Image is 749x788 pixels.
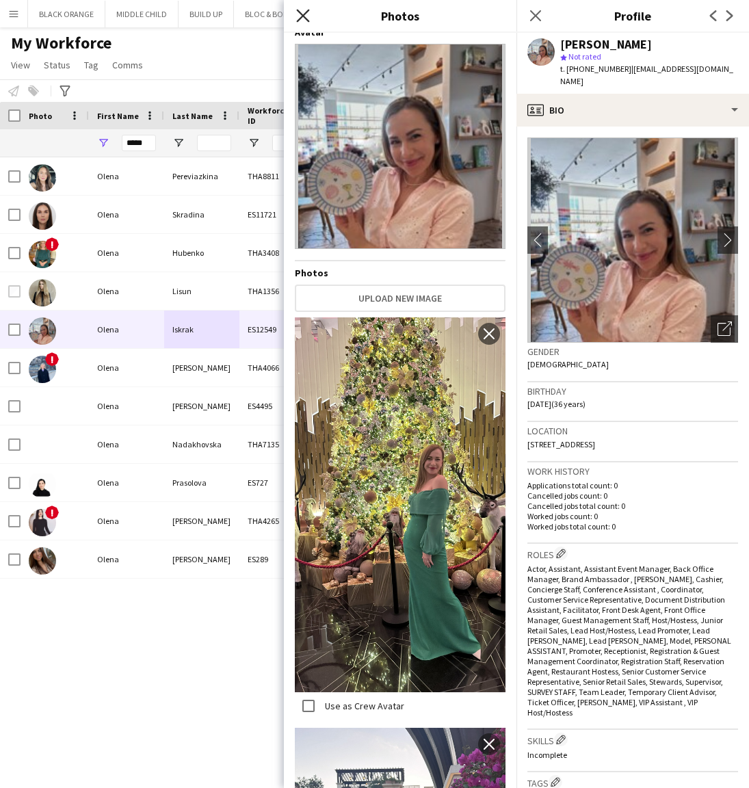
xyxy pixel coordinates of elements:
[527,465,738,477] h3: Work history
[711,315,738,343] div: Open photos pop-in
[239,157,321,195] div: THA8811
[239,234,321,272] div: THA3408
[89,425,164,463] div: Olena
[89,464,164,501] div: Olena
[560,64,631,74] span: t. [PHONE_NUMBER]
[239,425,321,463] div: THA7135
[5,56,36,74] a: View
[248,105,297,126] span: Workforce ID
[527,425,738,437] h3: Location
[107,56,148,74] a: Comms
[527,345,738,358] h3: Gender
[234,1,304,27] button: BLOC & BOLD
[527,501,738,511] p: Cancelled jobs total count: 0
[84,59,98,71] span: Tag
[527,733,738,747] h3: Skills
[44,59,70,71] span: Status
[239,196,321,233] div: ES11721
[164,464,239,501] div: Prasolova
[527,385,738,397] h3: Birthday
[45,505,59,519] span: !
[197,135,231,151] input: Last Name Filter Input
[516,94,749,127] div: Bio
[164,387,239,425] div: [PERSON_NAME]
[11,33,111,53] span: My Workforce
[527,359,609,369] span: [DEMOGRAPHIC_DATA]
[527,521,738,531] p: Worked jobs total count: 0
[164,234,239,272] div: Hubenko
[29,241,56,268] img: Olena Hubenko
[164,157,239,195] div: Pereviazkina
[89,349,164,386] div: Olena
[527,564,731,718] span: Actor, Assistant, Assistant Event Manager, Back Office Manager, Brand Ambassador , [PERSON_NAME],...
[28,1,105,27] button: BLACK ORANGE
[239,464,321,501] div: ES727
[29,279,56,306] img: Olena Lisun
[239,387,321,425] div: ES4495
[239,502,321,540] div: THA4265
[45,237,59,251] span: !
[239,311,321,348] div: ES12549
[516,7,749,25] h3: Profile
[527,490,738,501] p: Cancelled jobs count: 0
[97,137,109,149] button: Open Filter Menu
[272,135,313,151] input: Workforce ID Filter Input
[29,202,56,230] img: Olena Skradina
[89,540,164,578] div: Olena
[29,356,56,383] img: Olena Boiko
[97,111,139,121] span: First Name
[79,56,104,74] a: Tag
[239,349,321,386] div: THA4066
[568,51,601,62] span: Not rated
[239,540,321,578] div: ES289
[89,157,164,195] div: Olena
[295,317,505,692] img: Crew photo 1138074
[295,285,505,312] button: Upload new image
[29,471,56,498] img: Olena Prasolova
[284,7,516,25] h3: Photos
[248,137,260,149] button: Open Filter Menu
[527,137,738,343] img: Crew avatar or photo
[89,196,164,233] div: Olena
[239,272,321,310] div: THA1356
[527,750,738,760] p: Incomplete
[164,425,239,463] div: Nadakhovska
[122,135,156,151] input: First Name Filter Input
[29,317,56,345] img: Olena Iskrak
[527,399,586,409] span: [DATE] (36 years)
[29,164,56,192] img: Olena Pereviazkina
[527,480,738,490] p: Applications total count: 0
[89,272,164,310] div: Olena
[11,59,30,71] span: View
[29,547,56,575] img: Olena Starchenko
[527,547,738,561] h3: Roles
[164,272,239,310] div: Lisun
[527,511,738,521] p: Worked jobs count: 0
[164,540,239,578] div: [PERSON_NAME]
[172,111,213,121] span: Last Name
[112,59,143,71] span: Comms
[105,1,179,27] button: MIDDLE CHILD
[164,196,239,233] div: Skradina
[295,267,505,279] h4: Photos
[179,1,234,27] button: BUILD UP
[57,83,73,99] app-action-btn: Advanced filters
[295,44,505,249] img: Crew avatar
[29,111,52,121] span: Photo
[527,439,595,449] span: [STREET_ADDRESS]
[172,137,185,149] button: Open Filter Menu
[8,285,21,298] input: Row Selection is disabled for this row (unchecked)
[38,56,76,74] a: Status
[164,349,239,386] div: [PERSON_NAME]
[89,311,164,348] div: Olena
[29,509,56,536] img: Olena Sosna
[322,700,404,712] label: Use as Crew Avatar
[560,38,652,51] div: [PERSON_NAME]
[89,387,164,425] div: Olena
[164,311,239,348] div: Iskrak
[560,64,733,86] span: | [EMAIL_ADDRESS][DOMAIN_NAME]
[89,502,164,540] div: Olena
[164,502,239,540] div: [PERSON_NAME]
[89,234,164,272] div: Olena
[45,352,59,366] span: !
